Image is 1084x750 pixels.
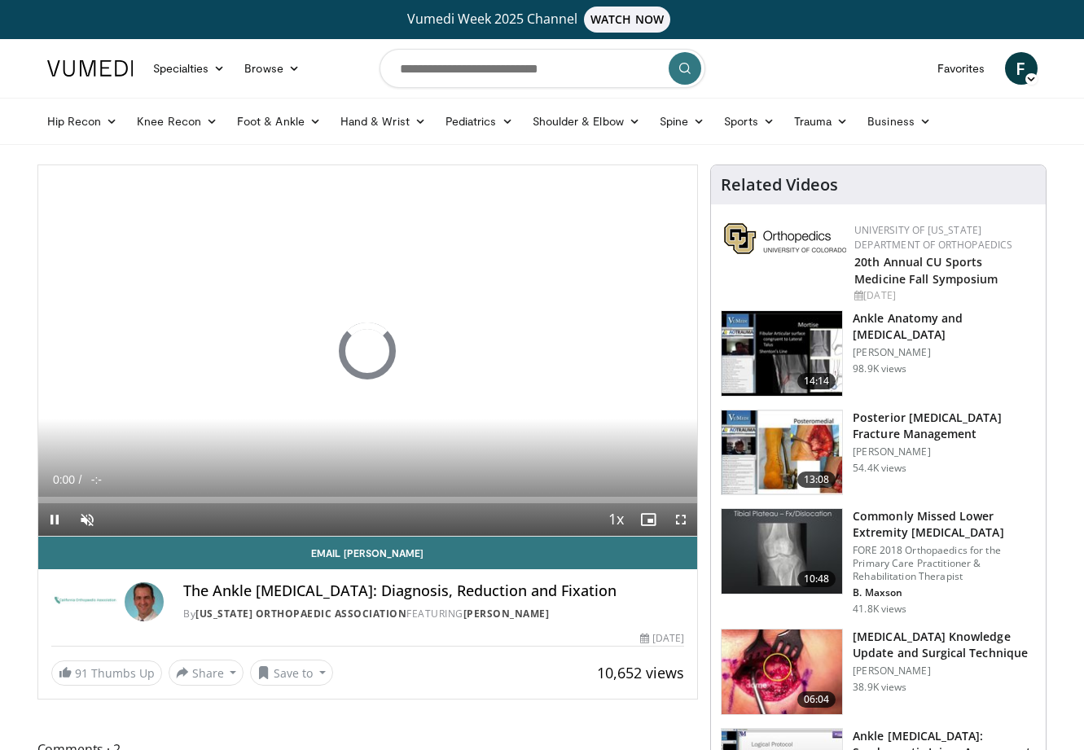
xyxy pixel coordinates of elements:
[380,49,705,88] input: Search topics, interventions
[37,105,128,138] a: Hip Recon
[38,497,698,503] div: Progress Bar
[53,473,75,486] span: 0:00
[143,52,235,85] a: Specialties
[714,105,784,138] a: Sports
[127,105,227,138] a: Knee Recon
[79,473,82,486] span: /
[797,471,836,488] span: 13:08
[1005,52,1038,85] a: F
[853,310,1036,343] h3: Ankle Anatomy and [MEDICAL_DATA]
[853,362,906,375] p: 98.9K views
[853,346,1036,359] p: [PERSON_NAME]
[721,175,838,195] h4: Related Videos
[227,105,331,138] a: Foot & Ankle
[51,660,162,686] a: 91 Thumbs Up
[235,52,309,85] a: Browse
[38,503,71,536] button: Pause
[436,105,523,138] a: Pediatrics
[858,105,941,138] a: Business
[183,607,684,621] div: By FEATURING
[722,311,842,396] img: d079e22e-f623-40f6-8657-94e85635e1da.150x105_q85_crop-smart_upscale.jpg
[853,508,1036,541] h3: Commonly Missed Lower Extremity [MEDICAL_DATA]
[250,660,333,686] button: Save to
[722,509,842,594] img: 4aa379b6-386c-4fb5-93ee-de5617843a87.150x105_q85_crop-smart_upscale.jpg
[195,607,406,621] a: [US_STATE] Orthopaedic Association
[721,629,1036,715] a: 06:04 [MEDICAL_DATA] Knowledge Update and Surgical Technique [PERSON_NAME] 38.9K views
[853,664,1036,678] p: [PERSON_NAME]
[721,508,1036,616] a: 10:48 Commonly Missed Lower Extremity [MEDICAL_DATA] FORE 2018 Orthopaedics for the Primary Care ...
[584,7,670,33] span: WATCH NOW
[38,537,698,569] a: Email [PERSON_NAME]
[38,165,698,537] video-js: Video Player
[47,60,134,77] img: VuMedi Logo
[91,473,102,486] span: -:-
[523,105,650,138] a: Shoulder & Elbow
[51,582,119,621] img: California Orthopaedic Association
[797,691,836,708] span: 06:04
[928,52,995,85] a: Favorites
[853,603,906,616] p: 41.8K views
[853,586,1036,599] p: B. Maxson
[75,665,88,681] span: 91
[721,410,1036,496] a: 13:08 Posterior [MEDICAL_DATA] Fracture Management [PERSON_NAME] 54.4K views
[331,105,436,138] a: Hand & Wrist
[183,582,684,600] h4: The Ankle [MEDICAL_DATA]: Diagnosis, Reduction and Fixation
[853,681,906,694] p: 38.9K views
[722,410,842,495] img: 50e07c4d-707f-48cd-824d-a6044cd0d074.150x105_q85_crop-smart_upscale.jpg
[722,629,842,714] img: XzOTlMlQSGUnbGTX4xMDoxOjBzMTt2bJ.150x105_q85_crop-smart_upscale.jpg
[599,503,632,536] button: Playback Rate
[640,631,684,646] div: [DATE]
[463,607,550,621] a: [PERSON_NAME]
[71,503,103,536] button: Unmute
[724,223,846,254] img: 355603a8-37da-49b6-856f-e00d7e9307d3.png.150x105_q85_autocrop_double_scale_upscale_version-0.2.png
[853,544,1036,583] p: FORE 2018 Orthopaedics for the Primary Care Practitioner & Rehabilitation Therapist
[597,663,684,682] span: 10,652 views
[650,105,714,138] a: Spine
[632,503,665,536] button: Enable picture-in-picture mode
[169,660,244,686] button: Share
[853,629,1036,661] h3: [MEDICAL_DATA] Knowledge Update and Surgical Technique
[853,462,906,475] p: 54.4K views
[854,223,1012,252] a: University of [US_STATE] Department of Orthopaedics
[665,503,697,536] button: Fullscreen
[853,445,1036,458] p: [PERSON_NAME]
[853,410,1036,442] h3: Posterior [MEDICAL_DATA] Fracture Management
[854,254,998,287] a: 20th Annual CU Sports Medicine Fall Symposium
[797,373,836,389] span: 14:14
[854,288,1033,303] div: [DATE]
[50,7,1035,33] a: Vumedi Week 2025 ChannelWATCH NOW
[721,310,1036,397] a: 14:14 Ankle Anatomy and [MEDICAL_DATA] [PERSON_NAME] 98.9K views
[797,571,836,587] span: 10:48
[125,582,164,621] img: Avatar
[784,105,858,138] a: Trauma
